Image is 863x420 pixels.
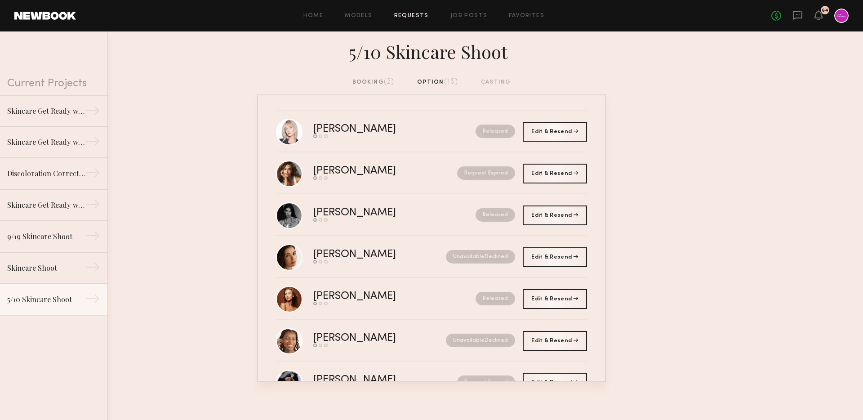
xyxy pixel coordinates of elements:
[313,166,427,176] div: [PERSON_NAME]
[457,375,515,389] nb-request-status: Request Expired
[313,375,427,385] div: [PERSON_NAME]
[345,13,372,19] a: Models
[7,106,85,116] div: Skincare Get Ready with Me Video (Body Treatment)
[476,292,515,305] nb-request-status: Released
[257,39,606,63] div: 5/10 Skincare Shoot
[276,111,587,152] a: [PERSON_NAME]Released
[276,194,587,236] a: [PERSON_NAME]Released
[531,296,578,302] span: Edit & Resend
[450,13,488,19] a: Job Posts
[531,338,578,344] span: Edit & Resend
[85,103,100,121] div: →
[352,77,395,87] div: booking
[85,165,100,183] div: →
[313,333,421,344] div: [PERSON_NAME]
[7,137,85,147] div: Skincare Get Ready with Me Video (Eye Gel)
[313,250,421,260] div: [PERSON_NAME]
[446,334,515,347] nb-request-status: Unavailable Declined
[276,362,587,403] a: [PERSON_NAME]Request Expired
[457,166,515,180] nb-request-status: Request Expired
[276,320,587,362] a: [PERSON_NAME]UnavailableDeclined
[313,208,436,218] div: [PERSON_NAME]
[7,231,85,242] div: 9/19 Skincare Shoot
[531,255,578,260] span: Edit & Resend
[384,78,395,85] span: (2)
[822,8,828,13] div: 64
[313,291,436,302] div: [PERSON_NAME]
[7,294,85,305] div: 5/10 Skincare Shoot
[85,228,100,246] div: →
[531,380,578,385] span: Edit & Resend
[531,213,578,218] span: Edit & Resend
[276,152,587,194] a: [PERSON_NAME]Request Expired
[85,260,100,278] div: →
[276,236,587,278] a: [PERSON_NAME]UnavailableDeclined
[313,124,436,134] div: [PERSON_NAME]
[531,129,578,134] span: Edit & Resend
[7,200,85,210] div: Skincare Get Ready with Me Video
[303,13,324,19] a: Home
[531,171,578,176] span: Edit & Resend
[7,168,85,179] div: Discoloration Correcting Serum GRWM Video
[7,263,85,273] div: Skincare Shoot
[446,250,515,264] nb-request-status: Unavailable Declined
[85,291,100,309] div: →
[476,208,515,222] nb-request-status: Released
[509,13,544,19] a: Favorites
[85,134,100,152] div: →
[85,197,100,215] div: →
[394,13,429,19] a: Requests
[276,278,587,320] a: [PERSON_NAME]Released
[476,125,515,138] nb-request-status: Released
